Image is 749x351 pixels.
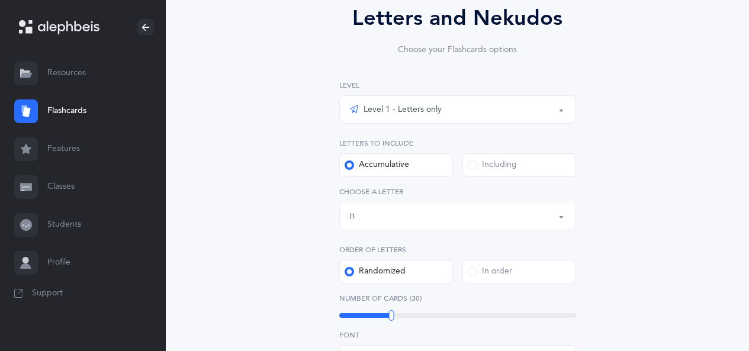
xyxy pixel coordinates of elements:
div: ת [349,210,355,223]
div: Including [468,159,517,171]
span: Support [32,288,63,300]
button: ת [339,202,576,230]
div: Choose your Flashcards options [306,44,609,56]
label: Font [339,330,576,340]
div: In order [468,266,512,278]
label: Letters to include [339,138,576,149]
label: Choose a letter [339,186,576,197]
button: Level 1 - Letters only [339,95,576,124]
label: Order of letters [339,244,576,255]
div: Randomized [345,266,406,278]
div: Letters and Nekudos [306,2,609,34]
label: Number of Cards (30) [339,293,576,304]
label: Level [339,80,576,91]
div: Level 1 - Letters only [349,102,442,117]
div: Accumulative [345,159,409,171]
